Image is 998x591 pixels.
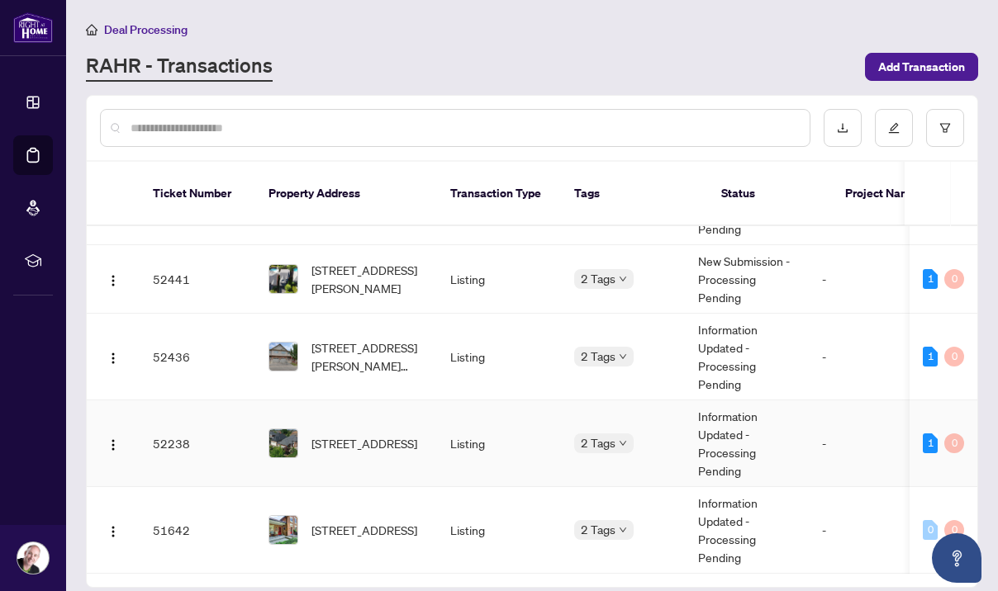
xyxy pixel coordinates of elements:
[944,347,964,366] div: 0
[837,122,848,134] span: download
[100,517,126,543] button: Logo
[107,438,120,452] img: Logo
[269,343,297,371] img: thumbnail-img
[923,433,938,453] div: 1
[619,526,627,534] span: down
[581,347,615,366] span: 2 Tags
[437,487,561,574] td: Listing
[581,520,615,539] span: 2 Tags
[100,430,126,456] button: Logo
[86,52,273,82] a: RAHR - Transactions
[685,487,809,574] td: Information Updated - Processing Pending
[926,109,964,147] button: filter
[140,314,255,400] td: 52436
[581,269,615,288] span: 2 Tags
[311,434,417,452] span: [STREET_ADDRESS]
[107,525,120,538] img: Logo
[832,162,931,226] th: Project Name
[437,162,561,226] th: Transaction Type
[923,347,938,366] div: 1
[437,245,561,314] td: Listing
[875,109,913,147] button: edit
[100,266,126,292] button: Logo
[269,516,297,544] img: thumbnail-img
[944,269,964,289] div: 0
[104,22,188,37] span: Deal Processing
[311,521,417,539] span: [STREET_ADDRESS]
[923,269,938,289] div: 1
[437,400,561,487] td: Listing
[888,122,900,134] span: edit
[944,433,964,453] div: 0
[17,542,49,574] img: Profile Icon
[824,109,862,147] button: download
[140,487,255,574] td: 51642
[619,352,627,361] span: down
[685,400,809,487] td: Information Updated - Processing Pending
[809,245,908,314] td: -
[311,338,424,375] span: [STREET_ADDRESS][PERSON_NAME][PERSON_NAME]
[685,314,809,400] td: Information Updated - Processing Pending
[437,314,561,400] td: Listing
[939,122,951,134] span: filter
[140,162,255,226] th: Ticket Number
[923,520,938,540] div: 0
[619,439,627,447] span: down
[86,24,97,35] span: home
[269,265,297,293] img: thumbnail-img
[140,245,255,314] td: 52441
[561,162,708,226] th: Tags
[107,352,120,365] img: Logo
[708,162,832,226] th: Status
[269,429,297,457] img: thumbnail-img
[685,245,809,314] td: New Submission - Processing Pending
[13,12,53,43] img: logo
[932,533,981,583] button: Open asap
[619,275,627,283] span: down
[255,162,437,226] th: Property Address
[581,433,615,452] span: 2 Tags
[809,400,908,487] td: -
[311,261,424,297] span: [STREET_ADDRESS][PERSON_NAME]
[809,314,908,400] td: -
[107,274,120,287] img: Logo
[100,343,126,370] button: Logo
[878,54,965,80] span: Add Transaction
[865,53,978,81] button: Add Transaction
[944,520,964,540] div: 0
[809,487,908,574] td: -
[140,400,255,487] td: 52238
